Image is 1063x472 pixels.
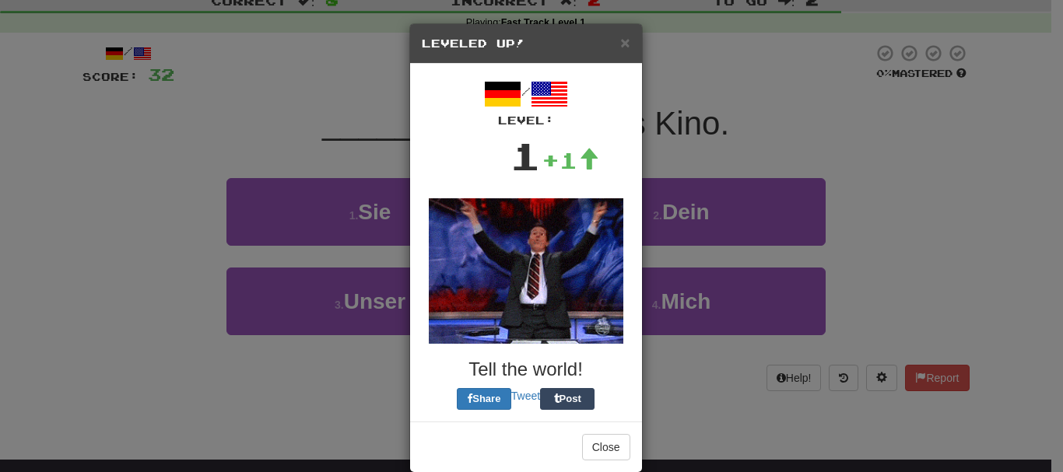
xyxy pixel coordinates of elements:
button: Close [620,34,630,51]
button: Close [582,434,630,460]
h3: Tell the world! [422,359,630,379]
span: × [620,33,630,51]
a: Tweet [511,390,540,402]
button: Post [540,388,595,410]
div: / [422,75,630,128]
div: Level: [422,113,630,128]
div: 1 [510,128,542,183]
div: +1 [542,145,599,176]
img: colbert-2-be1bfdc20e1ad268952deef278b8706a84000d88b3e313df47e9efb4a1bfc052.gif [429,198,623,344]
h5: Leveled Up! [422,36,630,51]
button: Share [457,388,511,410]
